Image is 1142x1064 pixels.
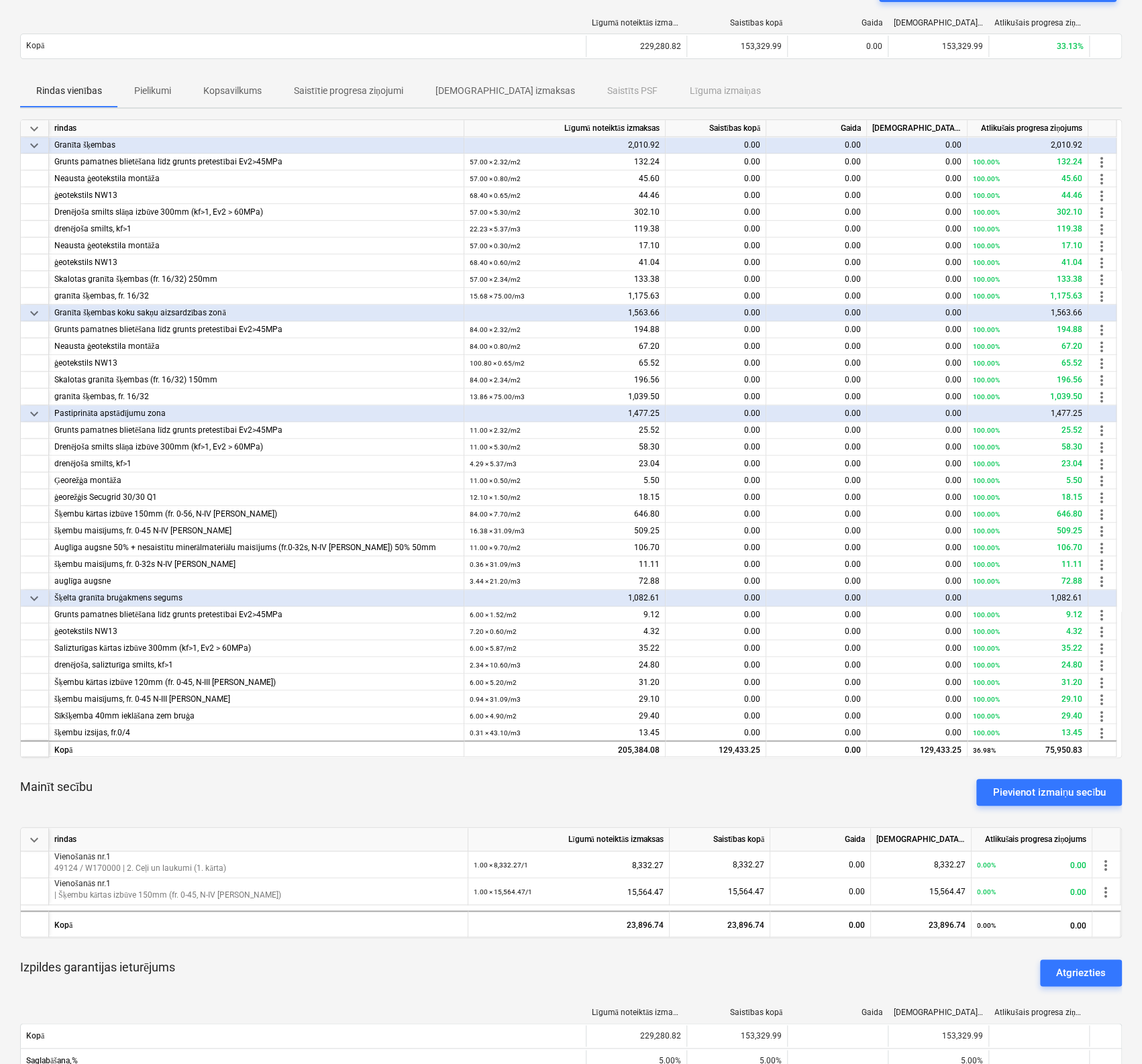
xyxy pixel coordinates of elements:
span: 0.00 [744,174,760,183]
span: 0.00 [945,358,962,368]
span: keyboard_arrow_down [26,590,42,606]
div: 1,477.25 [464,405,666,422]
span: 0.00 [845,375,861,384]
span: keyboard_arrow_down [26,305,42,321]
span: more_vert [1094,473,1110,489]
span: 0.00 [845,224,861,233]
span: 0.00 [845,174,861,183]
span: 0.00 [945,526,962,535]
span: more_vert [1094,171,1110,187]
small: 100.00% [973,292,1000,300]
span: more_vert [1094,490,1110,506]
div: 45.60 [973,170,1082,187]
span: 0.00 [945,492,962,502]
div: 5.50 [470,472,660,489]
div: 65.52 [470,355,660,372]
div: 194.88 [973,321,1082,338]
div: granīta šķembas, fr. 16/32 [54,388,458,405]
div: Pievienot izmaiņu secību [992,784,1106,801]
small: 100.00% [973,443,1000,451]
span: more_vert [1094,439,1110,456]
div: Gaida [770,828,871,851]
div: 1,039.50 [973,388,1082,405]
span: 0.00 [866,42,882,51]
span: 0.00 [744,425,760,435]
span: 0.00 [744,207,760,217]
span: 0.00 [744,375,760,384]
div: 196.56 [973,372,1082,388]
span: 0.00 [845,509,861,519]
span: 0.00 [945,207,962,217]
span: 0.00 [744,241,760,250]
span: 0.00 [845,325,861,334]
span: more_vert [1094,674,1110,690]
div: 18.15 [470,489,660,506]
span: 0.00 [945,291,962,301]
div: 1,175.63 [470,288,660,305]
span: 0.00 [845,526,861,535]
div: 58.30 [973,439,1082,456]
div: 302.10 [973,204,1082,221]
span: 0.00 [845,392,861,401]
small: 100.00% [973,326,1000,333]
div: 302.10 [470,204,660,221]
div: drenējoša smilts, kf>1 [54,221,458,237]
div: 0.00 [666,405,766,422]
div: 41.04 [973,254,1082,271]
span: more_vert [1094,322,1110,338]
div: 0.00 [766,740,867,757]
div: 65.52 [973,355,1082,372]
div: Drenējoša smilts slāņa izbūve 300mm (kf>1, Ev2 > 60MPa) [54,204,458,221]
span: more_vert [1098,884,1114,900]
span: more_vert [1094,557,1110,573]
span: 0.00 [945,375,962,384]
small: 100.00% [973,192,1000,199]
div: Pastiprināta apstādījumu zona [54,405,458,422]
div: 0.00 [766,590,867,606]
span: 0.00 [845,191,861,200]
div: 44.46 [470,187,660,204]
div: 1,082.61 [968,590,1088,606]
span: more_vert [1094,507,1110,523]
span: 0.00 [845,543,861,552]
div: 0.00 [867,405,968,422]
span: 0.00 [945,241,962,250]
span: 0.00 [945,325,962,334]
small: 100.00% [973,360,1000,367]
div: 41.04 [470,254,660,271]
div: Neausta ģeotekstila montāža [54,338,458,355]
div: 229,280.82 [586,1025,686,1047]
span: 0.00 [845,459,861,468]
span: 0.00 [744,442,760,451]
small: 100.80 × 0.65 / m2 [470,360,525,367]
p: Pielikumi [134,84,171,98]
span: more_vert [1094,372,1110,388]
div: Atlikušais progresa ziņojums [972,828,1092,851]
div: granīta šķembas, fr. 16/32 [54,288,458,305]
span: 0.00 [945,174,962,183]
div: 23.04 [973,456,1082,472]
div: 23,896.74 [468,910,670,937]
div: Skalotas granīta šķembas (fr. 16/32) 250mm [54,271,458,288]
div: 0.00 [766,405,867,422]
div: 0.00 [666,590,766,606]
p: Rindas vienības [36,84,102,98]
div: ģeotekstils NW13 [54,355,458,372]
span: more_vert [1094,641,1110,657]
div: 5.50 [973,472,1082,489]
span: keyboard_arrow_down [26,138,42,154]
span: 0.00 [744,291,760,301]
span: 153,329.99 [942,42,983,51]
span: more_vert [1098,857,1114,873]
span: more_vert [1094,624,1110,640]
small: 57.00 × 2.34 / m2 [470,276,521,283]
div: Saistības kopā [692,18,782,28]
p: Saistītie progresa ziņojumi [294,84,403,98]
span: 0.00 [845,291,861,301]
small: 100.00% [973,511,1000,518]
div: Auglīga augsne 50% + nesaistītu minerālmateriālu maisījums (fr.0-32s, N-IV [PERSON_NAME]) 50% 50mm [54,539,458,556]
div: 11.11 [470,556,660,573]
span: more_vert [1094,725,1110,741]
div: 17.10 [973,237,1082,254]
div: 119.38 [973,221,1082,237]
